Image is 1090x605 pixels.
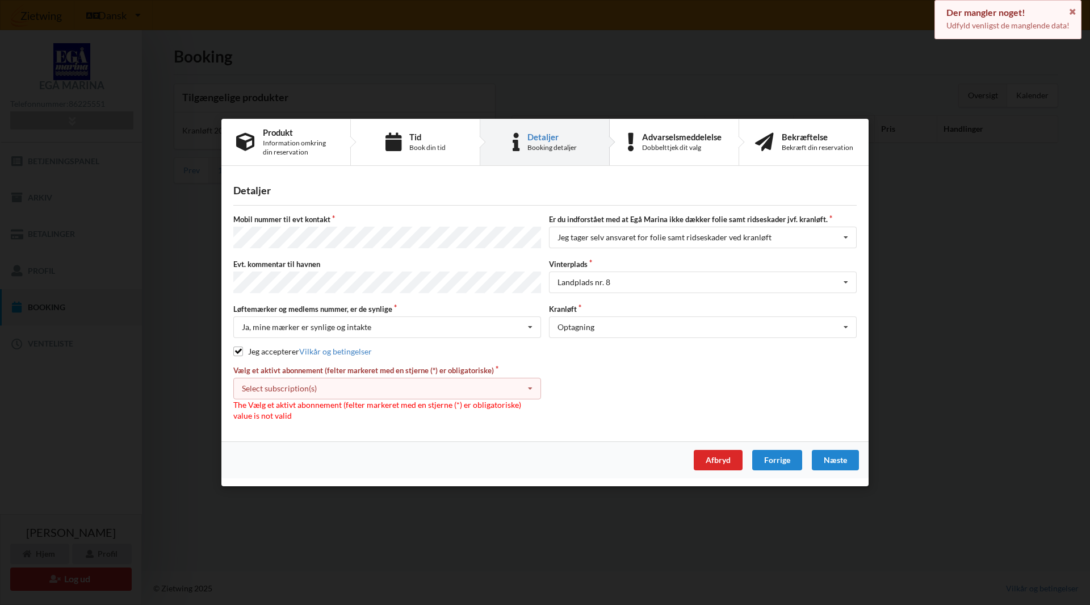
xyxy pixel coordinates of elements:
[233,184,857,197] div: Detaljer
[233,347,372,356] label: Jeg accepterer
[242,383,317,393] div: Select subscription(s)
[233,214,541,224] label: Mobil nummer til evt kontakt
[549,214,857,224] label: Er du indforstået med at Egå Marina ikke dækker folie samt ridseskader jvf. kranløft.
[782,132,853,141] div: Bekræftelse
[549,304,857,314] label: Kranløft
[557,233,772,241] div: Jeg tager selv ansvaret for folie samt ridseskader ved kranløft
[527,143,577,152] div: Booking detaljer
[752,450,802,470] div: Forrige
[946,7,1070,18] div: Der mangler noget!
[409,143,446,152] div: Book din tid
[557,323,594,331] div: Optagning
[242,323,371,331] div: Ja, mine mærker er synlige og intakte
[233,400,521,421] span: The Vælg et aktivt abonnement (felter markeret med en stjerne (*) er obligatoriske) value is not ...
[263,128,336,137] div: Produkt
[812,450,859,470] div: Næste
[642,132,722,141] div: Advarselsmeddelelse
[946,20,1070,31] p: Udfyld venligst de manglende data!
[557,278,610,286] div: Landplads nr. 8
[409,132,446,141] div: Tid
[299,347,372,356] a: Vilkår og betingelser
[782,143,853,152] div: Bekræft din reservation
[233,365,541,375] label: Vælg et aktivt abonnement (felter markeret med en stjerne (*) er obligatoriske)
[549,259,857,269] label: Vinterplads
[233,304,541,314] label: Løftemærker og medlems nummer, er de synlige
[263,139,336,157] div: Information omkring din reservation
[694,450,743,470] div: Afbryd
[642,143,722,152] div: Dobbelttjek dit valg
[527,132,577,141] div: Detaljer
[233,259,541,269] label: Evt. kommentar til havnen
